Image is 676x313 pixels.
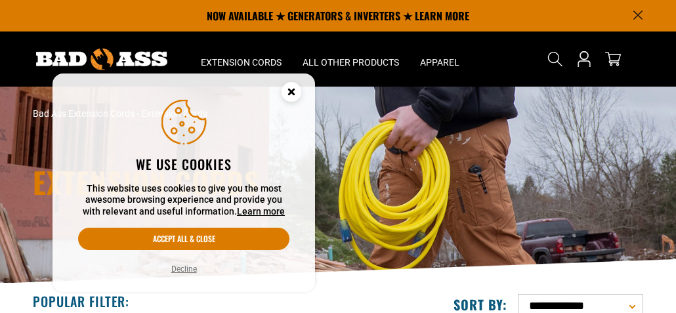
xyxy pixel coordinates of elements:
p: This website uses cookies to give you the most awesome browsing experience and provide you with r... [78,183,289,218]
aside: Cookie Consent [53,73,315,293]
nav: breadcrumbs [33,107,433,121]
span: All Other Products [303,56,399,68]
button: Decline [167,262,201,276]
a: Bad Ass Extension Cords [33,108,135,119]
h2: We use cookies [78,156,289,173]
summary: Extension Cords [190,31,292,87]
summary: Search [545,49,566,70]
span: Apparel [420,56,459,68]
button: Accept all & close [78,228,289,250]
summary: All Other Products [292,31,410,87]
h2: Popular Filter: [33,293,129,310]
span: Extension Cords [201,56,282,68]
h1: Extension Cords [33,168,538,197]
label: Sort by: [454,296,507,313]
a: Learn more [237,206,285,217]
summary: Apparel [410,31,470,87]
img: Bad Ass Extension Cords [36,49,167,70]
